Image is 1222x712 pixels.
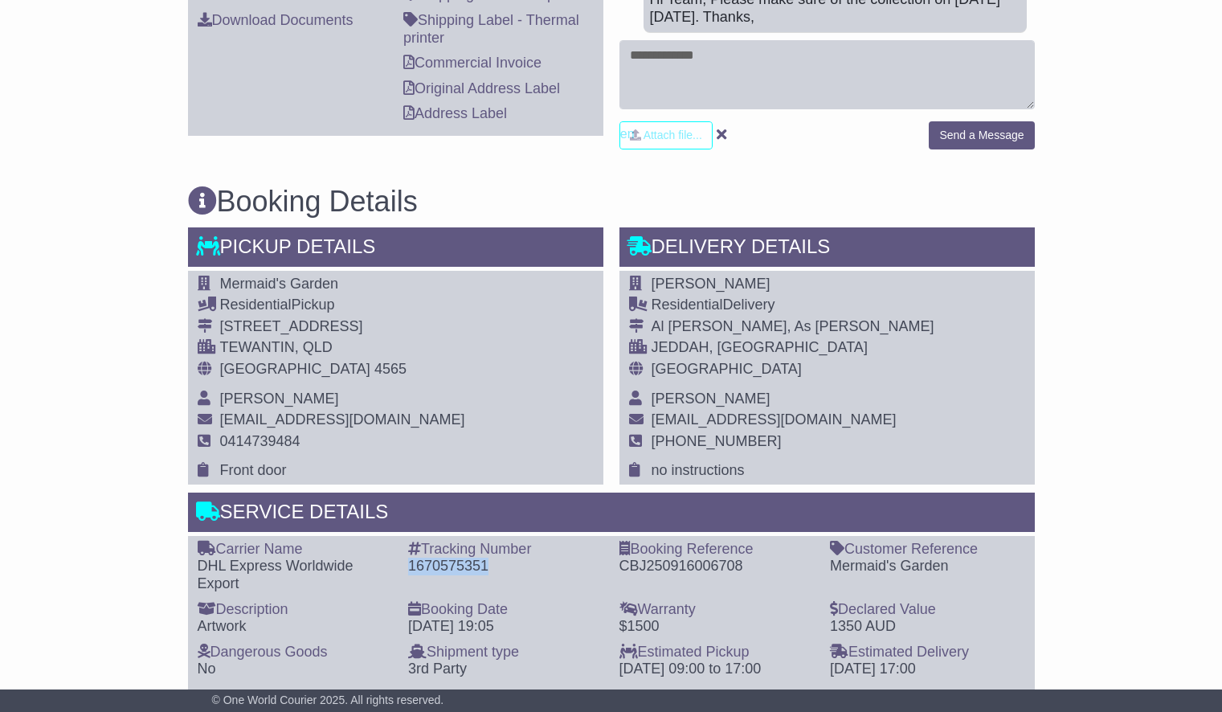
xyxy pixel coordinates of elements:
[830,644,1025,661] div: Estimated Delivery
[220,361,370,377] span: [GEOGRAPHIC_DATA]
[652,297,934,314] div: Delivery
[220,391,339,407] span: [PERSON_NAME]
[619,661,815,678] div: [DATE] 09:00 to 17:00
[408,661,467,677] span: 3rd Party
[198,601,393,619] div: Description
[830,601,1025,619] div: Declared Value
[212,694,444,706] span: © One World Courier 2025. All rights reserved.
[619,227,1035,271] div: Delivery Details
[619,558,815,575] div: CBJ250916006708
[220,297,465,314] div: Pickup
[652,411,897,428] span: [EMAIL_ADDRESS][DOMAIN_NAME]
[188,493,1035,536] div: Service Details
[220,318,465,336] div: [STREET_ADDRESS]
[220,462,287,478] span: Front door
[619,541,815,559] div: Booking Reference
[403,105,507,121] a: Address Label
[652,297,723,313] span: Residential
[198,644,393,661] div: Dangerous Goods
[403,55,542,71] a: Commercial Invoice
[652,391,770,407] span: [PERSON_NAME]
[220,297,292,313] span: Residential
[619,618,815,636] div: $1500
[220,276,339,292] span: Mermaid's Garden
[619,644,815,661] div: Estimated Pickup
[198,618,393,636] div: Artwork
[408,541,603,559] div: Tracking Number
[652,433,782,449] span: [PHONE_NUMBER]
[408,558,603,575] div: 1670575351
[830,618,1025,636] div: 1350 AUD
[652,462,745,478] span: no instructions
[403,12,579,46] a: Shipping Label - Thermal printer
[652,276,770,292] span: [PERSON_NAME]
[403,80,560,96] a: Original Address Label
[652,361,802,377] span: [GEOGRAPHIC_DATA]
[652,318,934,336] div: Al [PERSON_NAME], As [PERSON_NAME]
[198,558,393,592] div: DHL Express Worldwide Export
[220,339,465,357] div: TEWANTIN, QLD
[198,12,354,28] a: Download Documents
[188,186,1035,218] h3: Booking Details
[408,618,603,636] div: [DATE] 19:05
[188,227,603,271] div: Pickup Details
[619,601,815,619] div: Warranty
[198,661,216,677] span: No
[830,661,1025,678] div: [DATE] 17:00
[198,541,393,559] div: Carrier Name
[374,361,407,377] span: 4565
[652,339,934,357] div: JEDDAH, [GEOGRAPHIC_DATA]
[220,411,465,428] span: [EMAIL_ADDRESS][DOMAIN_NAME]
[929,121,1034,149] button: Send a Message
[830,558,1025,575] div: Mermaid's Garden
[408,644,603,661] div: Shipment type
[220,433,300,449] span: 0414739484
[408,601,603,619] div: Booking Date
[830,541,1025,559] div: Customer Reference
